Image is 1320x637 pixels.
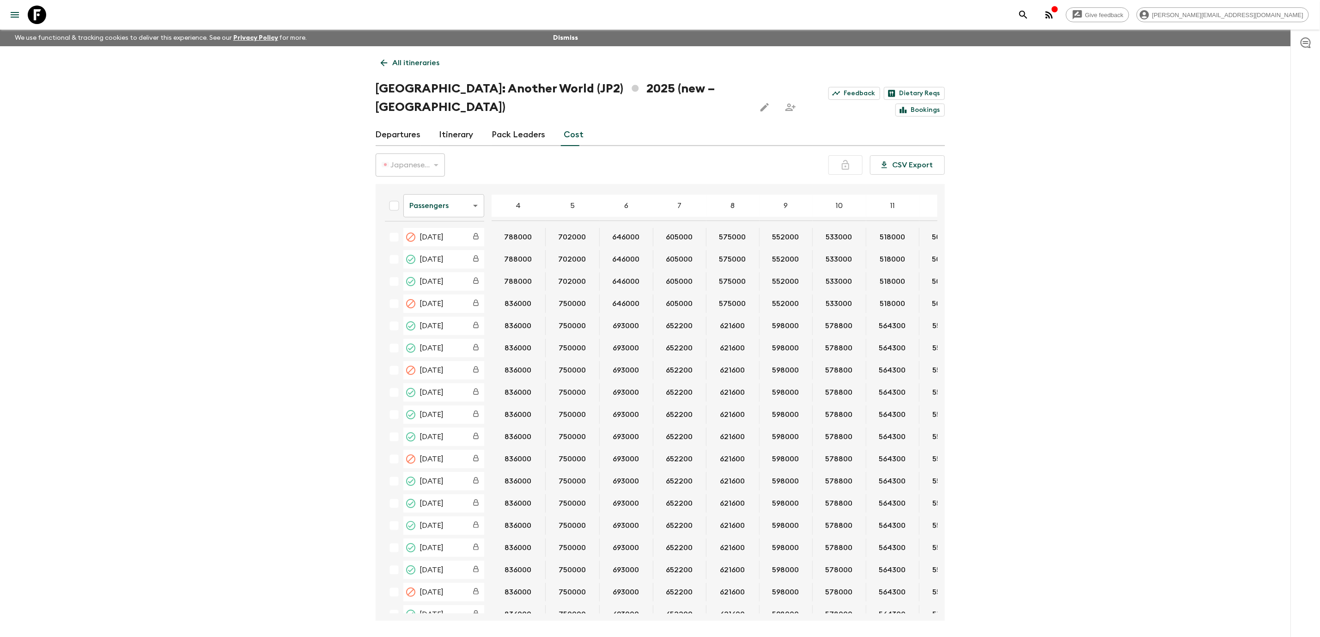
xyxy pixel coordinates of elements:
[655,294,704,313] button: 605000
[1014,6,1033,24] button: search adventures
[708,228,757,246] button: 575000
[405,498,416,509] svg: Completed
[600,361,653,380] div: 25 Mar 2025; 6
[493,228,543,246] button: 788000
[494,428,543,446] button: 836000
[405,298,416,309] svg: Cancelled
[546,272,600,291] div: 08 Mar 2025; 5
[547,605,597,624] button: 750000
[755,98,774,116] button: Edit this itinerary
[439,124,474,146] a: Itinerary
[405,320,416,331] svg: Completed
[494,494,543,513] button: 836000
[653,272,706,291] div: 08 Mar 2025; 7
[624,200,628,211] p: 6
[653,250,706,269] div: 15 Feb 2025; 7
[602,405,651,424] button: 693000
[653,339,706,357] div: 22 Mar 2025; 7
[546,250,600,269] div: 15 Feb 2025; 5
[602,361,651,380] button: 693000
[385,196,403,215] div: Select all
[547,228,597,246] button: 702000
[655,383,704,402] button: 652200
[1137,7,1309,22] div: [PERSON_NAME][EMAIL_ADDRESS][DOMAIN_NAME]
[869,250,916,269] button: 518000
[922,472,971,490] button: 550000
[761,294,810,313] button: 552000
[547,428,597,446] button: 750000
[492,228,546,246] div: 18 Jan 2025; 4
[551,31,580,44] button: Dismiss
[868,405,917,424] button: 564300
[468,273,484,290] div: Costs are fixed. The departure date (08 Mar 2025) has passed
[813,383,866,402] div: 29 Mar 2025; 10
[761,361,810,380] button: 598000
[655,428,704,446] button: 652200
[866,317,919,335] div: 15 Mar 2025; 11
[866,272,919,291] div: 08 Mar 2025; 11
[761,561,810,579] button: 598000
[405,387,416,398] svg: Completed
[815,383,864,402] button: 578800
[547,294,597,313] button: 750000
[868,539,917,557] button: 564300
[761,250,810,269] button: 552000
[708,250,757,269] button: 575000
[655,472,704,490] button: 652200
[405,343,416,354] svg: Completed
[815,228,864,246] button: 533000
[516,200,521,211] p: 4
[376,80,748,116] h1: [GEOGRAPHIC_DATA]: Another World (JP2) 2025 (new – [GEOGRAPHIC_DATA])
[868,339,917,357] button: 564300
[919,294,973,313] div: 11 Mar 2025; 12
[761,516,810,535] button: 598000
[868,605,917,624] button: 564300
[653,361,706,380] div: 25 Mar 2025; 7
[547,516,597,535] button: 750000
[761,428,810,446] button: 598000
[547,539,597,557] button: 750000
[570,200,575,211] p: 5
[869,272,916,291] button: 518000
[869,228,916,246] button: 518000
[655,361,704,380] button: 652200
[376,152,445,178] div: 🇯🇵 Japanese Yen (JPY)
[815,272,864,291] button: 533000
[492,272,546,291] div: 08 Mar 2025; 4
[564,124,584,146] a: Cost
[815,450,864,468] button: 578800
[866,383,919,402] div: 29 Mar 2025; 11
[405,254,416,265] svg: Completed
[922,428,971,446] button: 550000
[919,383,973,402] div: 29 Mar 2025; 12
[709,516,756,535] button: 621600
[420,365,444,376] span: [DATE]
[706,383,760,402] div: 29 Mar 2025; 8
[761,583,810,601] button: 598000
[709,361,756,380] button: 621600
[760,250,813,269] div: 15 Feb 2025; 9
[678,200,682,211] p: 7
[494,472,543,490] button: 836000
[492,250,546,269] div: 15 Feb 2025; 4
[709,539,756,557] button: 621600
[547,405,597,424] button: 750000
[813,294,866,313] div: 11 Mar 2025; 10
[602,494,651,513] button: 693000
[468,295,484,312] div: Costs are fixed. The departure date (11 Mar 2025) has passed
[922,516,971,535] button: 550000
[919,317,973,335] div: 15 Mar 2025; 12
[760,317,813,335] div: 15 Mar 2025; 9
[494,294,543,313] button: 836000
[420,254,444,265] span: [DATE]
[813,250,866,269] div: 15 Feb 2025; 10
[922,494,971,513] button: 550000
[655,250,704,269] button: 605000
[868,361,917,380] button: 564300
[546,361,600,380] div: 25 Mar 2025; 5
[655,339,704,357] button: 652200
[602,228,651,246] button: 646000
[468,384,484,401] div: Costs are fixed. The departure date (29 Mar 2025) has passed
[868,450,917,468] button: 564300
[761,494,810,513] button: 598000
